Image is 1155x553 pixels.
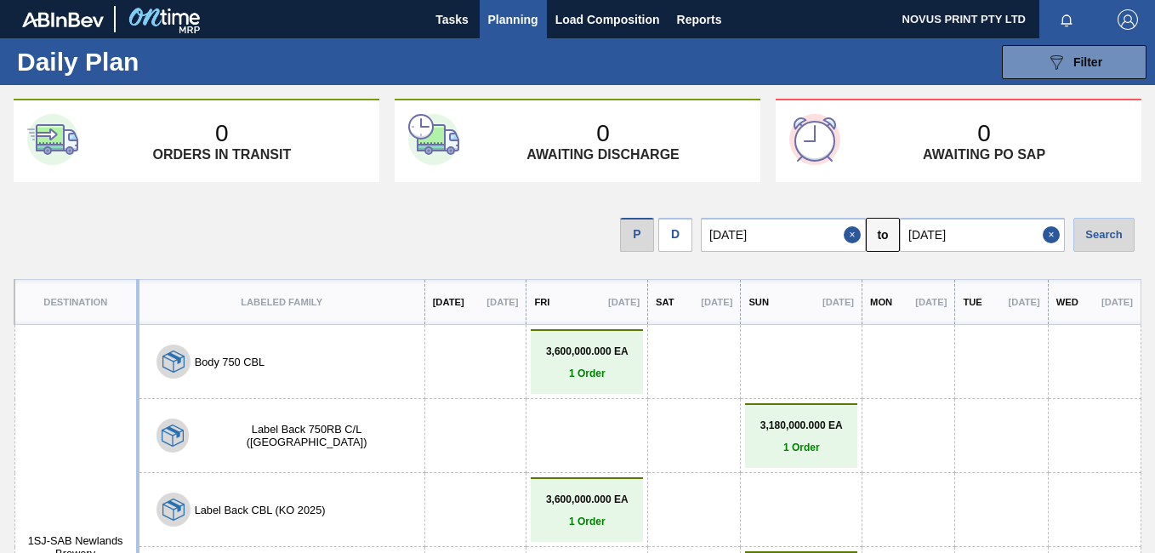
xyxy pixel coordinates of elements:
img: 7hKVVNeldsGH5KwE07rPnOGsQy+SHCf9ftlnweef0E1el2YcIeEt5yaNqj+jPq4oMsVpG1vCxiwYEd4SvddTlxqBvEWZPhf52... [162,351,185,373]
img: 7hKVVNeldsGH5KwE07rPnOGsQy+SHCf9ftlnweef0E1el2YcIeEt5yaNqj+jPq4oMsVpG1vCxiwYEd4SvddTlxqBvEWZPhf52... [162,499,185,521]
a: 3,180,000.000 EA1 Order [749,419,853,453]
img: first-card-icon [27,114,78,165]
p: [DATE] [486,297,518,307]
div: P [620,218,654,252]
p: Fri [534,297,549,307]
th: Labeled Family [138,280,425,325]
p: 0 [596,120,610,147]
img: 7hKVVNeldsGH5KwE07rPnOGsQy+SHCf9ftlnweef0E1el2YcIeEt5yaNqj+jPq4oMsVpG1vCxiwYEd4SvddTlxqBvEWZPhf52... [162,425,184,447]
input: mm/dd/yyyy [900,218,1065,252]
p: [DATE] [915,297,947,307]
p: [DATE] [608,297,640,307]
span: Planning [488,9,538,30]
span: Tasks [434,9,471,30]
p: 0 [215,120,229,147]
button: Close [1043,218,1065,252]
p: Wed [1056,297,1078,307]
h1: Daily Plan [17,52,315,71]
p: Mon [870,297,892,307]
p: 3,600,000.000 EA [535,493,639,505]
p: [DATE] [1101,297,1133,307]
p: 0 [977,120,991,147]
p: 3,180,000.000 EA [749,419,853,431]
button: Close [844,218,866,252]
span: Filter [1073,55,1102,69]
div: Pick up date view [620,214,654,252]
span: Load Composition [555,9,660,30]
p: 3,600,000.000 EA [535,345,639,357]
input: mm/dd/yyyy [701,218,866,252]
p: Tue [963,297,981,307]
button: to [866,218,900,252]
p: [DATE] [701,297,732,307]
div: Search [1073,218,1135,252]
p: Sat [656,297,674,307]
p: Sun [748,297,769,307]
p: 1 Order [535,368,639,379]
button: Label Back CBL (KO 2025) [195,504,326,516]
img: third-card-icon [789,114,840,165]
button: Label Back 750RB C/L ([GEOGRAPHIC_DATA]) [193,423,419,448]
span: Reports [677,9,722,30]
th: Destination [14,280,138,325]
p: [DATE] [433,297,464,307]
img: second-card-icon [408,114,459,165]
p: Awaiting discharge [526,147,680,162]
p: [DATE] [822,297,854,307]
a: 3,600,000.000 EA1 Order [535,345,639,379]
p: [DATE] [1009,297,1040,307]
div: D [658,218,692,252]
button: Filter [1002,45,1146,79]
p: Orders in transit [153,147,292,162]
img: TNhmsLtSVTkK8tSr43FrP2fwEKptu5GPRR3wAAAABJRU5ErkJggg== [22,12,104,27]
div: Delivery date View [658,214,692,252]
img: Logout [1118,9,1138,30]
a: 3,600,000.000 EA1 Order [535,493,639,527]
p: 1 Order [535,516,639,527]
p: Awaiting PO SAP [923,147,1045,162]
button: Notifications [1039,8,1094,31]
button: Body 750 CBL [195,356,265,368]
p: 1 Order [749,442,853,453]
